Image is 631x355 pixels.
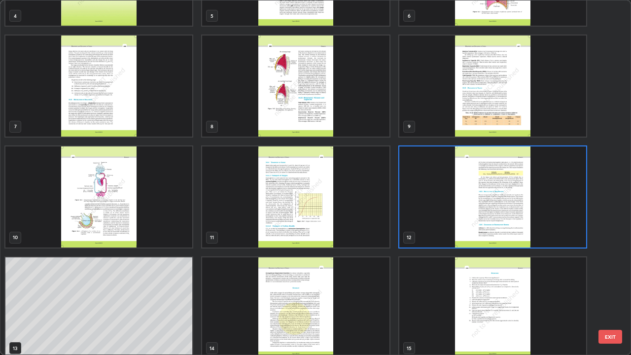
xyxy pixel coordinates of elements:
img: 17568713626Q86J5.pdf [5,146,192,248]
img: 17568713626Q86J5.pdf [399,146,586,248]
img: 17568713626Q86J5.pdf [5,35,192,137]
button: EXIT [598,330,622,344]
img: 17568713626Q86J5.pdf [202,146,389,248]
div: grid [0,0,613,355]
img: 17568713626Q86J5.pdf [399,35,586,137]
img: 17568713626Q86J5.pdf [202,35,389,137]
